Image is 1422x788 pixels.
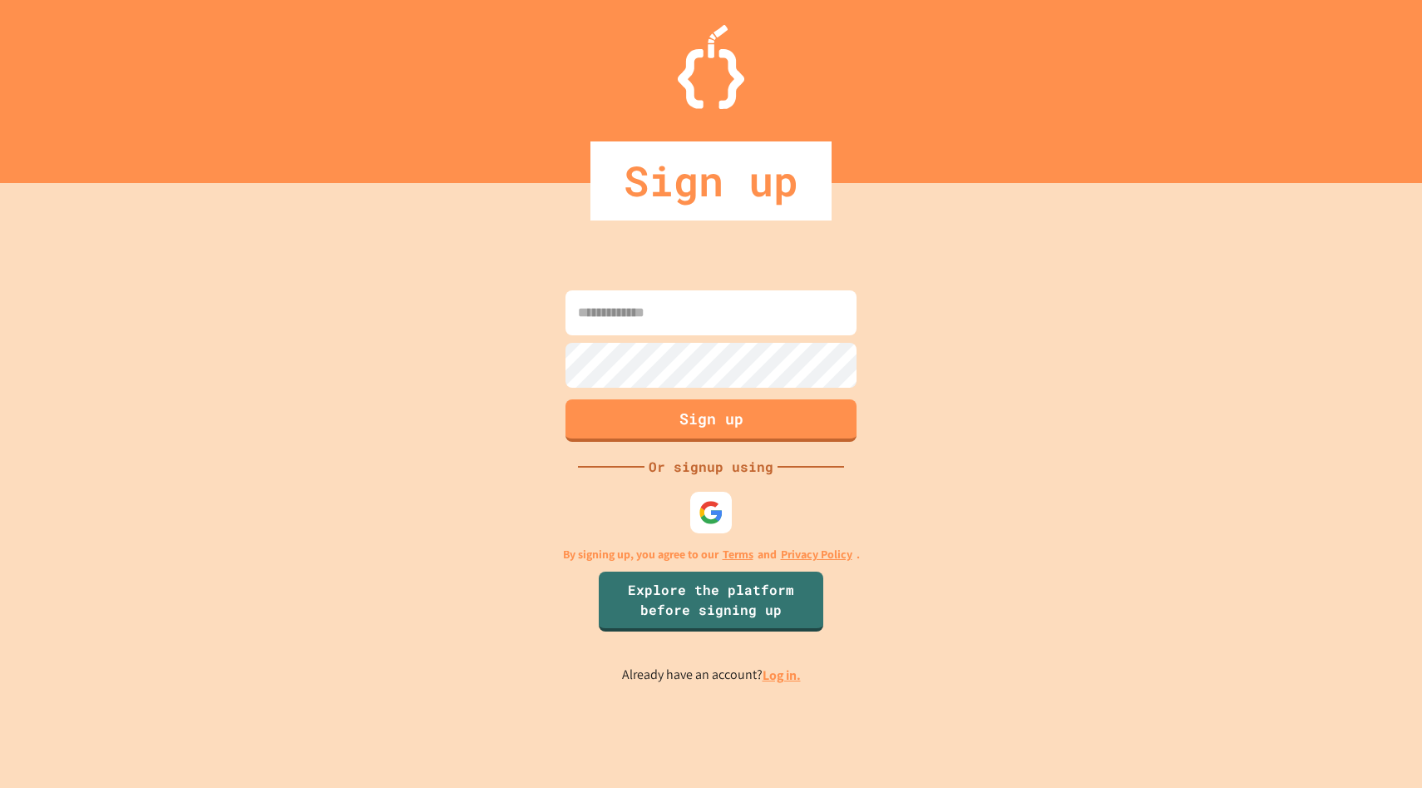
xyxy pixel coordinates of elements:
[723,546,753,563] a: Terms
[565,399,857,442] button: Sign up
[590,141,832,221] div: Sign up
[599,572,823,632] a: Explore the platform before signing up
[622,665,801,686] p: Already have an account?
[763,667,801,684] a: Log in.
[678,25,744,109] img: Logo.svg
[563,546,860,563] p: By signing up, you agree to our and .
[781,546,852,563] a: Privacy Policy
[644,457,778,477] div: Or signup using
[699,500,723,525] img: google-icon.svg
